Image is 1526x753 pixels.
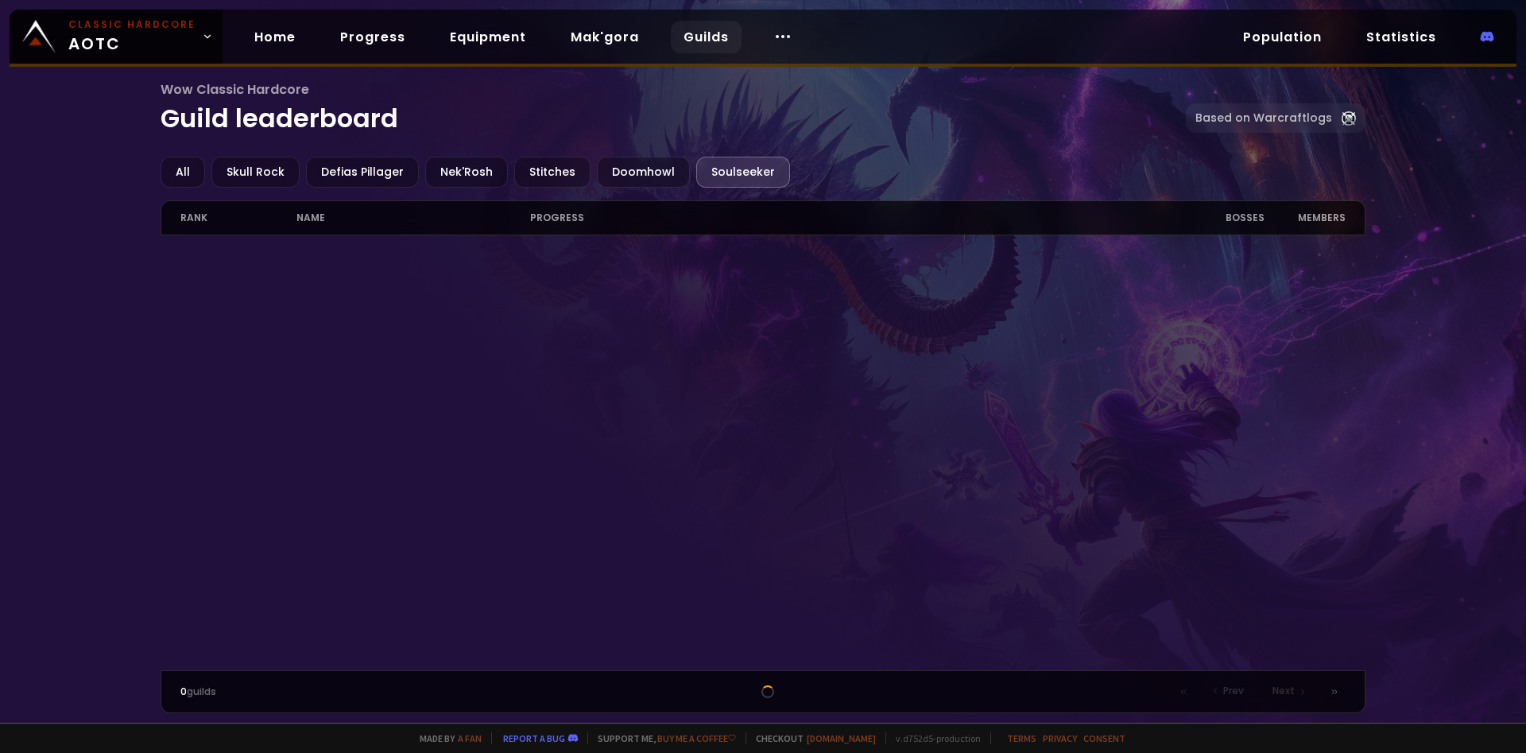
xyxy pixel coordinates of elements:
[514,157,591,188] div: Stitches
[1230,21,1334,53] a: Population
[10,10,223,64] a: Classic HardcoreAOTC
[180,685,472,699] div: guilds
[885,732,981,744] span: v. d752d5 - production
[558,21,652,53] a: Mak'gora
[1342,111,1356,126] img: Warcraftlog
[458,732,482,744] a: a fan
[410,732,482,744] span: Made by
[671,21,742,53] a: Guilds
[327,21,418,53] a: Progress
[161,157,205,188] div: All
[180,201,297,235] div: rank
[587,732,736,744] span: Support me,
[696,157,790,188] div: Soulseeker
[296,201,529,235] div: name
[1083,732,1125,744] a: Consent
[1272,684,1295,698] span: Next
[180,685,187,698] span: 0
[807,732,876,744] a: [DOMAIN_NAME]
[211,157,300,188] div: Skull Rock
[68,17,196,32] small: Classic Hardcore
[1171,201,1264,235] div: Bosses
[437,21,539,53] a: Equipment
[1265,201,1346,235] div: members
[242,21,308,53] a: Home
[597,157,690,188] div: Doomhowl
[1354,21,1449,53] a: Statistics
[746,732,876,744] span: Checkout
[530,201,1172,235] div: progress
[161,80,1187,138] h1: Guild leaderboard
[161,80,1187,99] span: Wow Classic Hardcore
[1223,684,1244,698] span: Prev
[1043,732,1077,744] a: Privacy
[1186,103,1365,133] a: Based on Warcraftlogs
[306,157,419,188] div: Defias Pillager
[503,732,565,744] a: Report a bug
[657,732,736,744] a: Buy me a coffee
[68,17,196,56] span: AOTC
[1007,732,1036,744] a: Terms
[425,157,508,188] div: Nek'Rosh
